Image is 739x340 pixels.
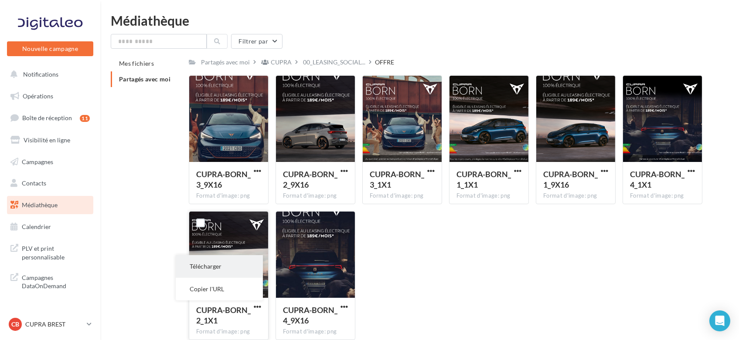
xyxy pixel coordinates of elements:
[5,268,95,294] a: Campagnes DataOnDemand
[231,34,283,49] button: Filtrer par
[303,58,365,67] span: 00_LEASING_SOCIAL...
[5,174,95,192] a: Contacts
[709,310,730,331] div: Open Intercom Messenger
[80,115,90,122] div: 11
[11,320,19,329] span: CB
[543,192,608,200] div: Format d'image: png
[22,272,90,290] span: Campagnes DataOnDemand
[111,14,729,27] div: Médiathèque
[7,41,93,56] button: Nouvelle campagne
[24,136,70,144] span: Visibilité en ligne
[370,192,435,200] div: Format d'image: png
[5,87,95,105] a: Opérations
[23,92,53,100] span: Opérations
[283,169,337,189] span: CUPRA-BORN_2_9X16
[630,192,695,200] div: Format d'image: png
[5,131,95,149] a: Visibilité en ligne
[5,239,95,265] a: PLV et print personnalisable
[5,153,95,171] a: Campagnes
[543,169,598,189] span: CUPRA-BORN_1_9X16
[176,278,263,300] button: Copier l'URL
[370,169,424,189] span: CUPRA-BORN_3_1X1
[22,114,72,121] span: Boîte de réception
[456,192,521,200] div: Format d'image: png
[5,196,95,214] a: Médiathèque
[196,169,251,189] span: CUPRA-BORN_3_9X16
[22,223,51,230] span: Calendrier
[456,169,511,189] span: CUPRA-BORN_1_1X1
[630,169,685,189] span: CUPRA-BORN_4_1X1
[22,201,58,209] span: Médiathèque
[119,75,170,83] span: Partagés avec moi
[25,320,83,329] p: CUPRA BREST
[23,71,58,78] span: Notifications
[7,316,93,333] a: CB CUPRA BREST
[5,218,95,236] a: Calendrier
[196,328,261,336] div: Format d'image: png
[283,192,348,200] div: Format d'image: png
[5,108,95,127] a: Boîte de réception11
[22,242,90,261] span: PLV et print personnalisable
[176,255,263,278] button: Télécharger
[283,328,348,336] div: Format d'image: png
[119,60,154,67] span: Mes fichiers
[196,305,251,325] span: CUPRA-BORN_2_1X1
[22,158,53,165] span: Campagnes
[201,58,250,67] div: Partagés avec moi
[196,192,261,200] div: Format d'image: png
[375,58,394,67] div: OFFRE
[5,65,92,84] button: Notifications
[22,179,46,187] span: Contacts
[271,58,292,67] div: CUPRA
[283,305,337,325] span: CUPRA-BORN_4_9X16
